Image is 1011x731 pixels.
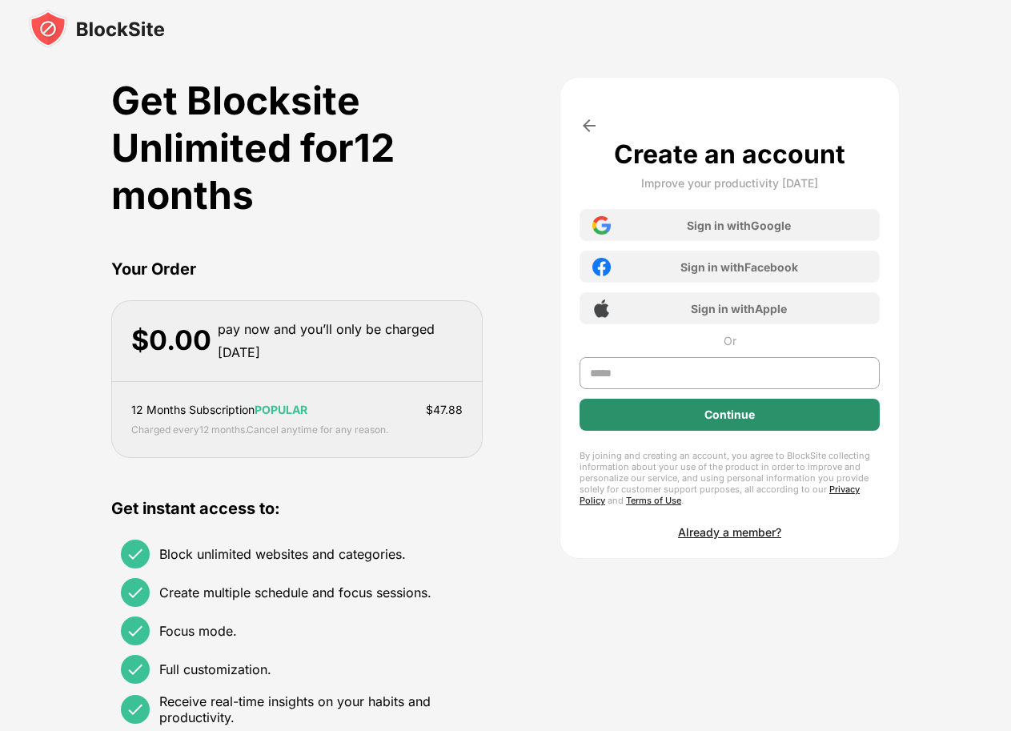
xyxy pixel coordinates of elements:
div: Sign in with Google [687,219,791,232]
img: check.svg [126,621,145,641]
div: Full customization. [159,661,271,677]
div: Improve your productivity [DATE] [641,176,818,190]
div: Receive real-time insights on your habits and productivity. [159,693,473,725]
div: Your Order [111,257,483,281]
div: By joining and creating an account, you agree to BlockSite collecting information about your use ... [580,450,880,506]
div: Already a member? [678,525,781,539]
a: Privacy Policy [580,484,860,506]
div: Or [724,334,736,347]
div: Create multiple schedule and focus sessions. [159,584,431,600]
img: arrow-back.svg [580,116,599,135]
span: POPULAR [255,403,307,416]
div: $ 0.00 [131,324,211,357]
div: pay now and you’ll only be charged [DATE] [218,318,463,364]
a: Terms of Use [626,495,681,506]
img: check.svg [126,544,145,564]
div: 12 Months Subscription [131,401,307,419]
img: blocksite-icon-black.svg [29,10,165,48]
img: facebook-icon.png [592,258,611,276]
div: $ 47.88 [426,401,463,419]
img: check.svg [126,660,145,679]
img: check.svg [126,700,145,719]
div: Create an account [614,139,845,170]
div: Sign in with Facebook [680,260,798,274]
div: Block unlimited websites and categories. [159,546,406,562]
img: check.svg [126,583,145,602]
div: Get Blocksite Unlimited for 12 months [111,77,483,219]
div: Continue [704,408,755,421]
div: Charged every 12 months . Cancel anytime for any reason. [131,422,388,438]
div: Sign in with Apple [691,302,787,315]
div: Focus mode. [159,623,237,639]
img: apple-icon.png [592,299,611,318]
div: Get instant access to: [111,496,483,520]
img: google-icon.png [592,216,611,235]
